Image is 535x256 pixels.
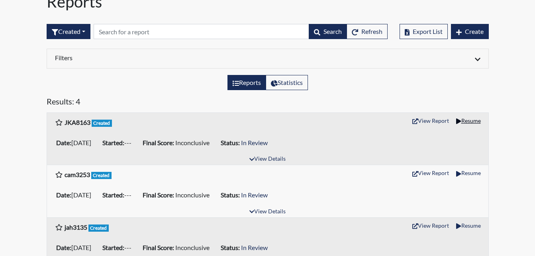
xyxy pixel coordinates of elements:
[99,189,139,201] li: ---
[413,28,443,35] span: Export List
[47,24,90,39] button: Created
[409,167,453,179] button: View Report
[47,96,489,109] h5: Results: 4
[409,114,453,127] button: View Report
[241,139,268,146] span: In Review
[102,191,124,199] b: Started:
[221,244,240,251] b: Status:
[453,114,484,127] button: Resume
[65,118,90,126] b: JKA8163
[92,120,112,127] span: Created
[143,244,174,251] b: Final Score:
[266,75,308,90] label: View statistics about completed interviews
[347,24,388,39] button: Refresh
[94,24,309,39] input: Search by Registration ID, Interview Number, or Investigation Name.
[241,244,268,251] span: In Review
[56,191,71,199] b: Date:
[143,191,174,199] b: Final Score:
[49,54,486,63] div: Click to expand/collapse filters
[453,219,484,232] button: Resume
[221,191,240,199] b: Status:
[56,244,71,251] b: Date:
[53,189,99,201] li: [DATE]
[451,24,489,39] button: Create
[175,191,210,199] span: Inconclusive
[465,28,484,35] span: Create
[323,28,342,35] span: Search
[88,224,109,232] span: Created
[309,24,347,39] button: Search
[361,28,382,35] span: Refresh
[53,136,99,149] li: [DATE]
[53,241,99,254] li: [DATE]
[246,154,289,165] button: View Details
[99,241,139,254] li: ---
[55,54,262,61] h6: Filters
[175,139,210,146] span: Inconclusive
[409,219,453,232] button: View Report
[143,139,174,146] b: Final Score:
[227,75,266,90] label: View the list of reports
[400,24,448,39] button: Export List
[56,139,71,146] b: Date:
[91,172,112,179] span: Created
[453,167,484,179] button: Resume
[102,244,124,251] b: Started:
[99,136,139,149] li: ---
[65,171,90,178] b: cam3253
[102,139,124,146] b: Started:
[175,244,210,251] span: Inconclusive
[241,191,268,199] span: In Review
[47,24,90,39] div: Filter by interview status
[65,223,87,231] b: jah3135
[246,207,289,217] button: View Details
[221,139,240,146] b: Status:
